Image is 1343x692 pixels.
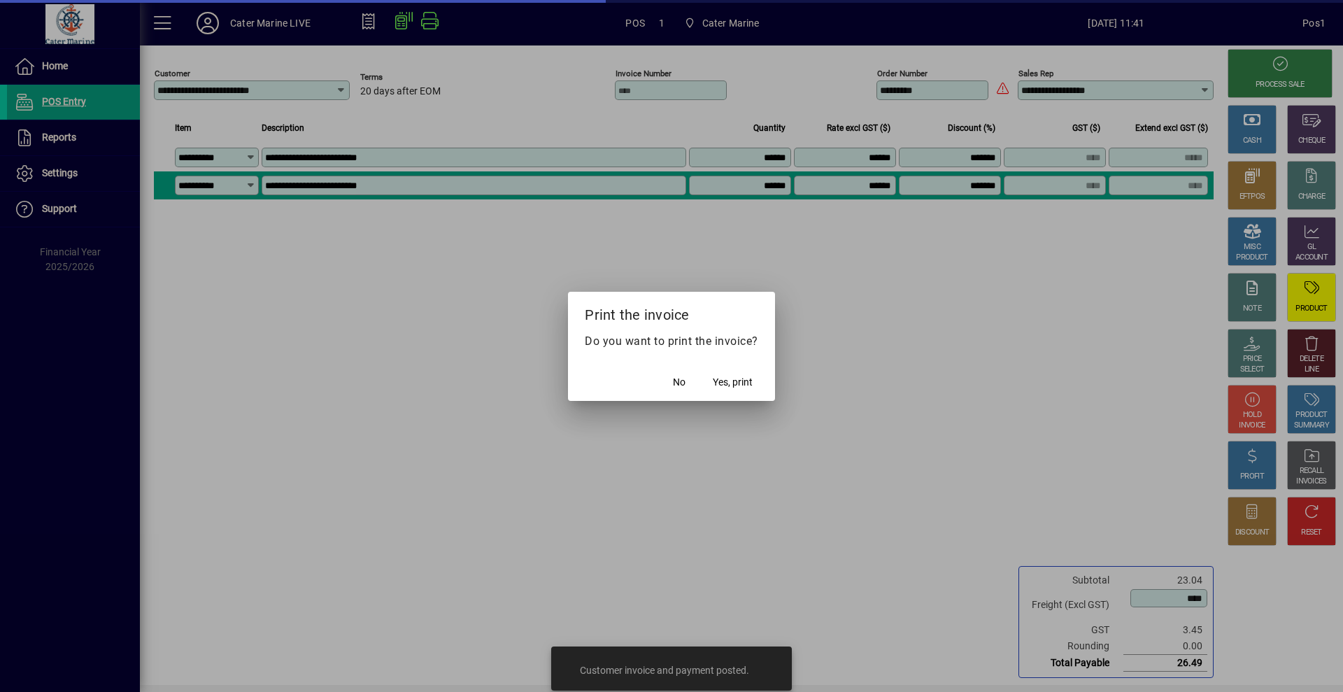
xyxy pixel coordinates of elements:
span: No [673,375,685,390]
button: No [657,370,702,395]
p: Do you want to print the invoice? [585,333,758,350]
span: Yes, print [713,375,753,390]
h2: Print the invoice [568,292,775,332]
button: Yes, print [707,370,758,395]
